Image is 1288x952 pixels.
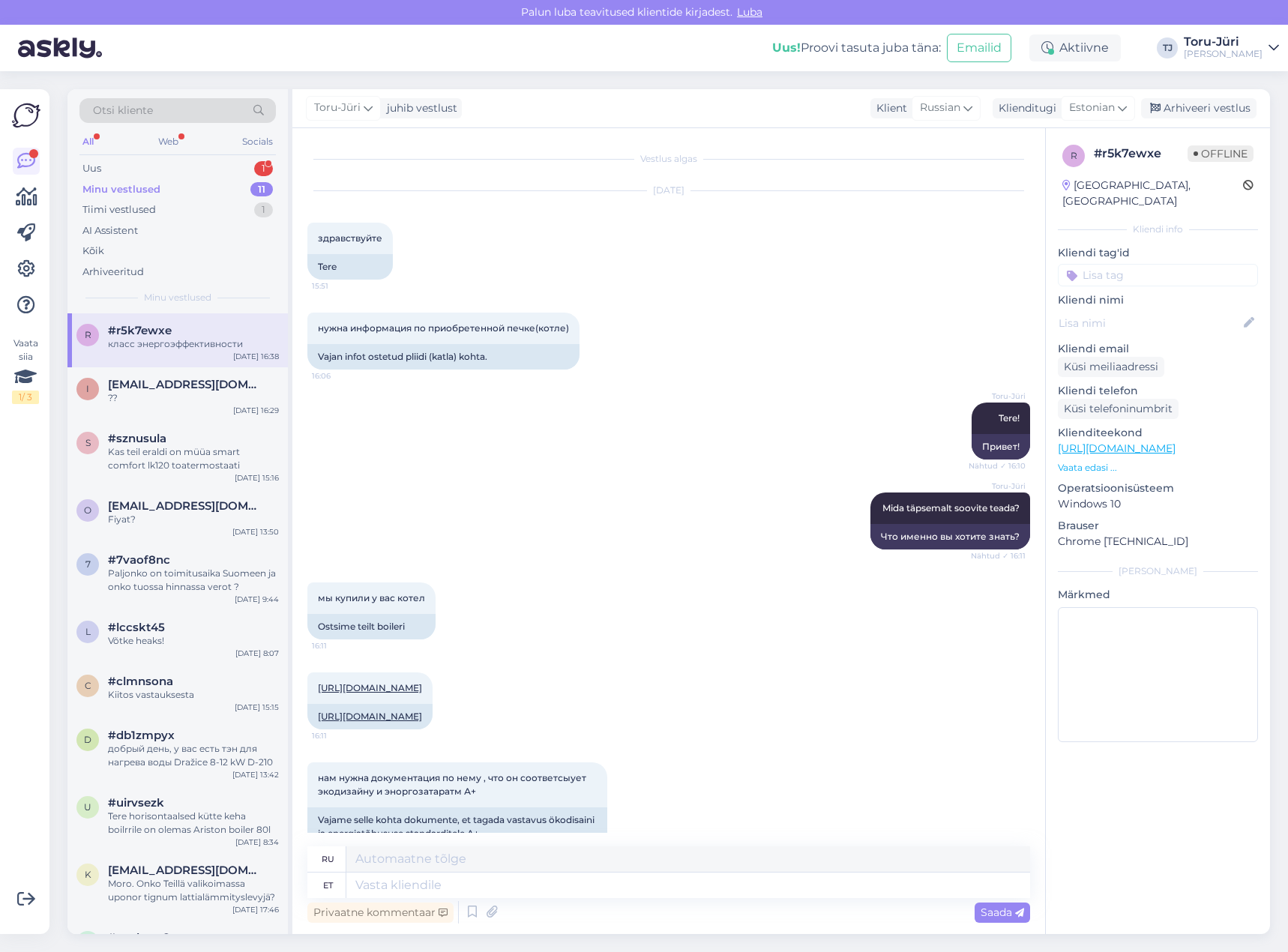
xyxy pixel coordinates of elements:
[307,614,436,639] div: Ostsime teilt boileri
[239,132,276,151] div: Socials
[312,370,368,382] span: 16:06
[993,100,1056,116] div: Klienditugi
[108,391,279,405] div: ??
[870,524,1030,549] div: Что именно вы хотите знать?
[108,337,279,351] div: класс энергоэффективности
[1094,145,1188,163] div: # r5k7ewxe
[1058,292,1258,308] p: Kliendi nimi
[232,769,279,780] div: [DATE] 13:42
[84,504,91,516] span: o
[1069,100,1115,116] span: Estonian
[1058,442,1176,455] a: [URL][DOMAIN_NAME]
[85,329,91,340] span: r
[1184,48,1263,60] div: [PERSON_NAME]
[1058,264,1258,286] input: Lisa tag
[235,648,279,659] div: [DATE] 8:07
[318,322,569,334] span: нужна информация по приобретенной печке(котле)
[1062,178,1243,209] div: [GEOGRAPHIC_DATA], [GEOGRAPHIC_DATA]
[108,432,166,445] span: #sznusula
[108,567,279,594] div: Paljonko on toimitusaika Suomeen ja onko tuossa hinnassa verot ?
[93,103,153,118] span: Otsi kliente
[235,837,279,848] div: [DATE] 8:34
[312,280,368,292] span: 15:51
[307,254,393,280] div: Tere
[969,391,1026,402] span: Toru-Jüri
[85,680,91,691] span: c
[870,100,907,116] div: Klient
[772,39,941,57] div: Proovi tasuta juba täna:
[233,405,279,416] div: [DATE] 16:29
[12,101,40,130] img: Askly Logo
[108,877,279,904] div: Moro. Onko Teillä valikoimassa uponor tignum lattialämmityslevyjä?
[144,291,211,304] span: Minu vestlused
[155,132,181,151] div: Web
[250,182,273,197] div: 11
[318,772,589,797] span: нам нужна документация по нему , что он соответсыует экодизайну и эноргозатаратм А+
[1058,587,1258,603] p: Märkmed
[1058,399,1179,419] div: Küsi telefoninumbrit
[108,378,264,391] span: intsar@gmail.com
[323,873,333,898] div: et
[254,161,273,176] div: 1
[969,550,1026,561] span: Nähtud ✓ 16:11
[307,152,1030,166] div: Vestlus algas
[108,499,264,513] span: osmangum@gmail.com
[108,931,175,945] span: #eacbow6a
[307,184,1030,197] div: [DATE]
[82,223,138,238] div: AI Assistent
[882,502,1020,513] span: Mida täpsemalt soovite teada?
[108,553,170,567] span: #7vaof8nc
[999,412,1020,424] span: Tere!
[86,383,89,394] span: i
[1058,341,1258,357] p: Kliendi email
[85,558,91,570] span: 7
[1058,357,1164,377] div: Küsi meiliaadressi
[1058,564,1258,578] div: [PERSON_NAME]
[314,100,361,116] span: Toru-Jüri
[108,513,279,526] div: Fiyat?
[1058,480,1258,496] p: Operatsioonisüsteem
[108,810,279,837] div: Tere horisontaalsed kütte keha boilrrile on olemas Ariston boiler 80l
[312,640,368,651] span: 16:11
[307,807,607,846] div: Vajame selle kohta dokumente, et tagada vastavus ökodisaini ja energiatõhususe standarditele A+.
[1058,461,1258,475] p: Vaata edasi ...
[82,182,160,197] div: Minu vestlused
[1071,150,1077,161] span: r
[1029,34,1121,61] div: Aktiivne
[318,711,422,722] a: [URL][DOMAIN_NAME]
[108,864,264,877] span: Kalhiopasi@gmail.com
[232,526,279,537] div: [DATE] 13:50
[381,100,457,116] div: juhib vestlust
[108,688,279,702] div: Kiitos vastauksesta
[318,592,425,603] span: мы купили у вас котел
[1058,496,1258,512] p: Windows 10
[108,621,165,634] span: #lccskt45
[1058,223,1258,236] div: Kliendi info
[82,161,101,176] div: Uus
[12,391,39,404] div: 1 / 3
[1058,383,1258,399] p: Kliendi telefon
[318,232,382,244] span: здравствуйте
[235,702,279,713] div: [DATE] 15:15
[82,202,156,217] div: Tiimi vestlused
[108,324,172,337] span: #r5k7ewxe
[1058,245,1258,261] p: Kliendi tag'id
[1184,36,1279,60] a: Toru-Jüri[PERSON_NAME]
[108,445,279,472] div: Kas teil eraldi on müüa smart comfort lk120 toatermostaati
[732,5,767,19] span: Luba
[920,100,960,116] span: Russian
[322,846,334,872] div: ru
[1184,36,1263,48] div: Toru-Jüri
[969,480,1026,492] span: Toru-Jüri
[312,730,368,741] span: 16:11
[235,594,279,605] div: [DATE] 9:44
[1059,315,1241,331] input: Lisa nimi
[108,729,175,742] span: #db1zmpyx
[254,202,273,217] div: 1
[108,742,279,769] div: добрый день, у вас есть тэн для нагрева воды Dražice 8-12 kW D-210
[108,796,164,810] span: #uirvsezk
[108,675,173,688] span: #clmnsona
[85,626,91,637] span: l
[84,801,91,813] span: u
[232,904,279,915] div: [DATE] 17:46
